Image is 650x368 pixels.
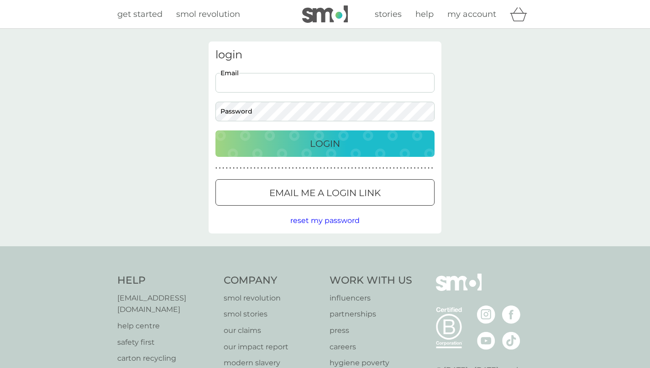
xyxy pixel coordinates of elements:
[257,166,259,171] p: ●
[117,9,162,19] span: get started
[337,166,339,171] p: ●
[236,166,238,171] p: ●
[330,292,412,304] a: influencers
[302,5,348,23] img: smol
[215,166,217,171] p: ●
[292,166,294,171] p: ●
[117,274,215,288] h4: Help
[215,48,435,62] h3: login
[215,179,435,206] button: Email me a login link
[415,8,434,21] a: help
[344,166,346,171] p: ●
[348,166,350,171] p: ●
[365,166,367,171] p: ●
[351,166,353,171] p: ●
[275,166,277,171] p: ●
[230,166,231,171] p: ●
[330,325,412,337] p: press
[362,166,363,171] p: ●
[303,166,304,171] p: ●
[341,166,343,171] p: ●
[369,166,371,171] p: ●
[320,166,322,171] p: ●
[176,8,240,21] a: smol revolution
[254,166,256,171] p: ●
[372,166,374,171] p: ●
[261,166,262,171] p: ●
[310,136,340,151] p: Login
[447,9,496,19] span: my account
[278,166,280,171] p: ●
[288,166,290,171] p: ●
[285,166,287,171] p: ●
[379,166,381,171] p: ●
[176,9,240,19] span: smol revolution
[330,341,412,353] a: careers
[502,306,520,324] img: visit the smol Facebook page
[117,337,215,348] a: safety first
[224,292,321,304] a: smol revolution
[502,332,520,350] img: visit the smol Tiktok page
[233,166,235,171] p: ●
[222,166,224,171] p: ●
[383,166,384,171] p: ●
[417,166,419,171] p: ●
[269,186,381,200] p: Email me a login link
[404,166,405,171] p: ●
[117,8,162,21] a: get started
[290,216,360,225] span: reset my password
[400,166,402,171] p: ●
[415,9,434,19] span: help
[375,8,402,21] a: stories
[247,166,249,171] p: ●
[447,8,496,21] a: my account
[224,325,321,337] p: our claims
[477,306,495,324] img: visit the smol Instagram page
[117,292,215,316] a: [EMAIL_ADDRESS][DOMAIN_NAME]
[393,166,395,171] p: ●
[316,166,318,171] p: ●
[117,320,215,332] p: help centre
[299,166,301,171] p: ●
[323,166,325,171] p: ●
[425,166,426,171] p: ●
[407,166,409,171] p: ●
[224,341,321,353] a: our impact report
[219,166,221,171] p: ●
[224,274,321,288] h4: Company
[397,166,398,171] p: ●
[330,308,412,320] a: partnerships
[410,166,412,171] p: ●
[313,166,315,171] p: ●
[428,166,430,171] p: ●
[226,166,228,171] p: ●
[243,166,245,171] p: ●
[267,166,269,171] p: ●
[375,9,402,19] span: stories
[421,166,423,171] p: ●
[309,166,311,171] p: ●
[240,166,241,171] p: ●
[215,130,435,157] button: Login
[327,166,329,171] p: ●
[282,166,283,171] p: ●
[510,5,533,23] div: basket
[306,166,308,171] p: ●
[355,166,356,171] p: ●
[358,166,360,171] p: ●
[330,166,332,171] p: ●
[414,166,416,171] p: ●
[290,215,360,227] button: reset my password
[224,308,321,320] a: smol stories
[117,352,215,364] a: carton recycling
[431,166,433,171] p: ●
[477,332,495,350] img: visit the smol Youtube page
